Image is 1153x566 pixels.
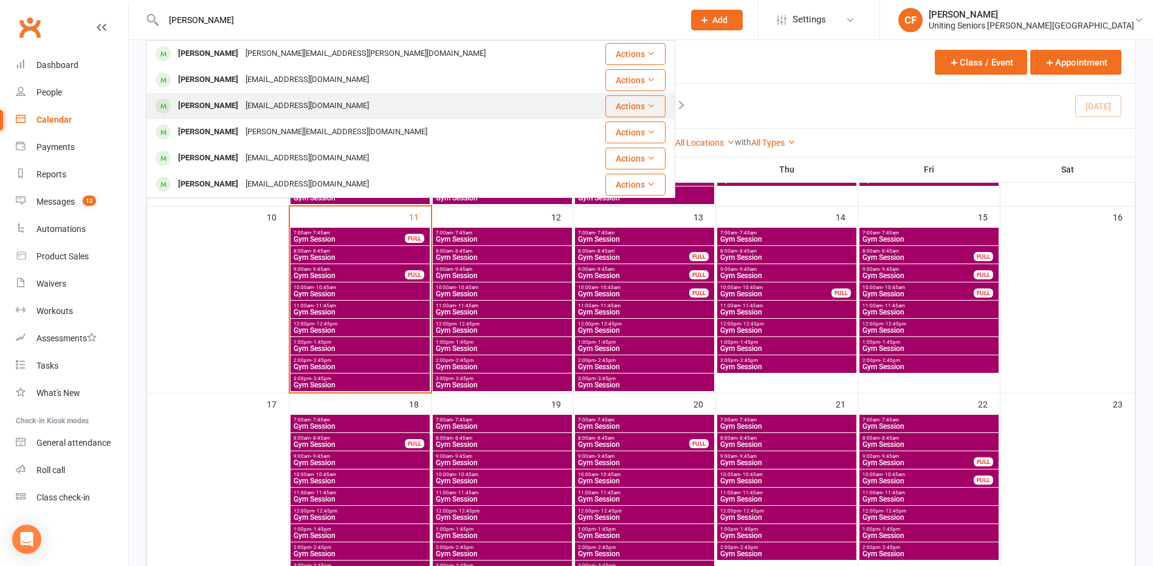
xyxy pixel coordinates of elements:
[435,459,570,466] span: Gym Session
[577,285,690,290] span: 10:00am
[720,236,854,243] span: Gym Session
[435,248,570,254] span: 8:00am
[174,71,242,89] div: [PERSON_NAME]
[605,95,666,117] button: Actions
[720,345,854,352] span: Gym Session
[577,435,690,441] span: 8:00am
[435,496,570,503] span: Gym Session
[741,321,764,327] span: - 12:45pm
[311,417,330,423] span: - 7:45am
[689,252,709,261] div: FULL
[435,230,570,236] span: 7:00am
[737,267,757,272] span: - 9:45am
[605,121,666,143] button: Actions
[577,345,712,352] span: Gym Session
[974,252,993,261] div: FULL
[720,496,854,503] span: Gym Session
[862,303,996,309] span: 11:00am
[293,309,427,316] span: Gym Session
[16,457,128,484] a: Roll call
[862,267,974,272] span: 9:00am
[689,439,709,448] div: FULL
[174,149,242,167] div: [PERSON_NAME]
[577,230,712,236] span: 7:00am
[267,394,289,414] div: 17
[737,417,757,423] span: - 7:45am
[16,243,128,270] a: Product Sales
[293,339,427,345] span: 1:00pm
[862,496,996,503] span: Gym Session
[36,306,73,316] div: Workouts
[293,381,427,389] span: Gym Session
[311,435,330,441] span: - 8:45am
[862,254,974,261] span: Gym Session
[879,417,899,423] span: - 7:45am
[595,454,614,459] span: - 9:45am
[174,176,242,193] div: [PERSON_NAME]
[293,290,427,298] span: Gym Session
[36,388,80,398] div: What's New
[862,423,996,430] span: Gym Session
[694,394,715,414] div: 20
[311,248,330,254] span: - 8:45am
[720,441,854,448] span: Gym Session
[716,157,858,182] th: Thu
[862,363,996,370] span: Gym Session
[862,358,996,363] span: 2:00pm
[435,376,570,381] span: 3:00pm
[883,303,905,309] span: - 11:45am
[36,333,97,343] div: Assessments
[577,290,690,298] span: Gym Session
[862,272,974,279] span: Gym Session
[311,267,330,272] span: - 9:45am
[883,472,905,477] span: - 10:45am
[242,71,373,89] div: [EMAIL_ADDRESS][DOMAIN_NAME]
[577,248,690,254] span: 8:00am
[738,339,758,345] span: - 1:45pm
[293,363,427,370] span: Gym Session
[862,321,996,327] span: 12:00pm
[16,134,128,161] a: Payments
[405,439,424,448] div: FULL
[598,303,621,309] span: - 11:45am
[293,472,427,477] span: 10:00am
[862,435,996,441] span: 8:00am
[862,327,996,334] span: Gym Session
[293,423,427,430] span: Gym Session
[293,441,405,448] span: Gym Session
[435,358,570,363] span: 2:00pm
[577,423,712,430] span: Gym Session
[435,441,570,448] span: Gym Session
[36,142,75,152] div: Payments
[435,327,570,334] span: Gym Session
[577,472,712,477] span: 10:00am
[879,435,899,441] span: - 8:45am
[862,290,974,298] span: Gym Session
[435,303,570,309] span: 11:00am
[36,224,86,234] div: Automations
[1113,206,1135,227] div: 16
[83,196,96,206] span: 12
[435,435,570,441] span: 8:00am
[314,490,336,496] span: - 11:45am
[242,45,489,63] div: [PERSON_NAME][EMAIL_ADDRESS][PERSON_NAME][DOMAIN_NAME]
[16,484,128,511] a: Class kiosk mode
[605,148,666,169] button: Actions
[974,457,993,466] div: FULL
[577,381,712,389] span: Gym Session
[311,339,331,345] span: - 1:45pm
[605,69,666,91] button: Actions
[314,285,336,290] span: - 10:45am
[314,303,336,309] span: - 11:45am
[720,327,854,334] span: Gym Session
[1030,50,1121,75] button: Appointment
[453,358,473,363] span: - 2:45pm
[453,339,473,345] span: - 1:45pm
[720,272,854,279] span: Gym Session
[598,285,621,290] span: - 10:45am
[242,123,431,141] div: [PERSON_NAME][EMAIL_ADDRESS][DOMAIN_NAME]
[435,454,570,459] span: 9:00am
[720,435,854,441] span: 8:00am
[577,272,690,279] span: Gym Session
[577,441,690,448] span: Gym Session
